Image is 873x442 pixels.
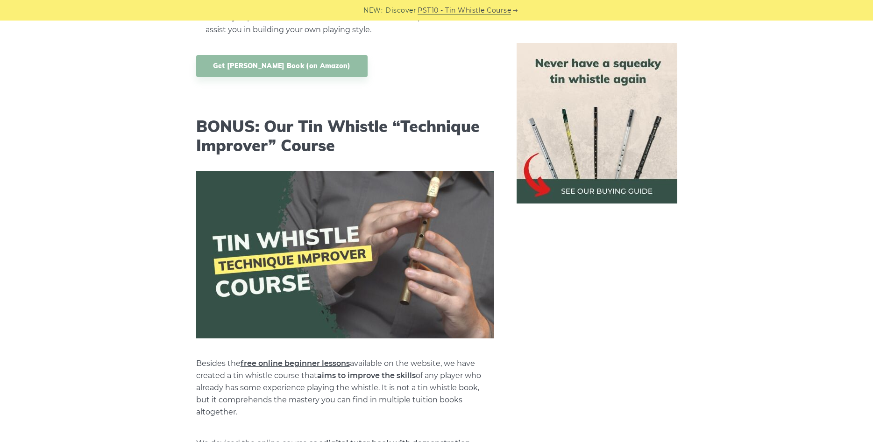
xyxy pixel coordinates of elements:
p: Besides the available on the website, we have created a tin whistle course that of any player who... [196,358,494,418]
img: Tin Whistle Course - Technique Improver [196,171,494,338]
a: Get [PERSON_NAME] Book (on Amazon) [196,55,368,77]
li: A handy explanation of how different ornaments can shape an Irish tune can assist you in building... [203,12,494,36]
span: Discover [385,5,416,16]
a: free online beginner lessons [241,359,350,368]
h2: BONUS: Our Tin Whistle “Technique Improver” Course [196,117,494,155]
strong: aims to improve the skills [317,371,416,380]
a: PST10 - Tin Whistle Course [418,5,511,16]
img: tin whistle buying guide [517,43,677,203]
span: NEW: [363,5,383,16]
